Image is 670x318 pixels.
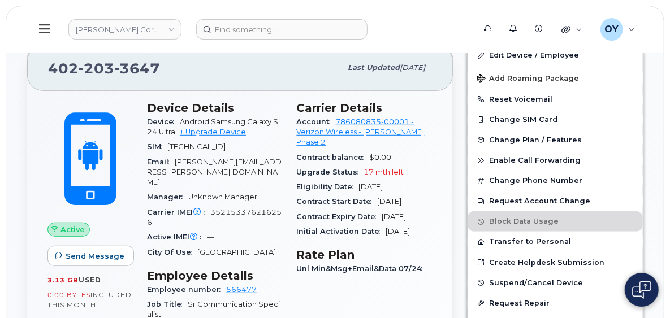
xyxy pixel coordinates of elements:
[468,232,643,252] button: Transfer to Personal
[66,251,124,262] span: Send Message
[297,248,433,262] h3: Rate Plan
[348,63,400,72] span: Last updated
[48,60,160,77] span: 402
[47,291,90,299] span: 0.00 Bytes
[147,101,283,115] h3: Device Details
[489,156,581,165] span: Enable Call Forwarding
[468,45,643,66] a: Edit Device / Employee
[147,208,282,226] span: 352153376216256
[468,191,643,211] button: Request Account Change
[378,197,402,206] span: [DATE]
[47,276,79,284] span: 3.13 GB
[297,197,378,206] span: Contract Start Date
[79,276,101,284] span: used
[370,153,392,162] span: $0.00
[477,74,579,85] span: Add Roaming Package
[297,264,429,273] span: Unl Min&Msg+Email&Data 07/24
[196,19,368,40] input: Find something...
[47,290,132,309] span: included this month
[297,153,370,162] span: Contract balance
[147,208,210,216] span: Carrier IMEI
[226,285,257,294] a: 566477
[297,117,336,126] span: Account
[147,193,188,201] span: Manager
[147,269,283,282] h3: Employee Details
[188,193,257,201] span: Unknown Manager
[554,18,590,41] div: Quicklinks
[386,227,410,236] span: [DATE]
[147,248,197,256] span: City Of Use
[60,224,85,235] span: Active
[197,248,276,256] span: [GEOGRAPHIC_DATA]
[489,136,582,144] span: Change Plan / Features
[114,60,160,77] span: 3647
[297,182,359,191] span: Eligibility Date
[147,233,207,241] span: Active IMEI
[297,227,386,236] span: Initial Activation Date
[468,273,643,293] button: Suspend/Cancel Device
[207,233,214,241] span: —
[489,278,583,287] span: Suspend/Cancel Device
[632,281,651,299] img: Open chat
[468,110,643,130] button: Change SIM Card
[468,211,643,232] button: Block Data Usage
[593,18,643,41] div: Oleg Yaschuk
[147,117,180,126] span: Device
[180,128,246,136] a: + Upgrade Device
[468,150,643,171] button: Enable Call Forwarding
[468,66,643,89] button: Add Roaming Package
[147,117,278,136] span: Android Samsung Galaxy S24 Ultra
[468,293,643,313] button: Request Repair
[468,171,643,191] button: Change Phone Number
[167,142,226,151] span: [TECHNICAL_ID]
[47,246,134,266] button: Send Message
[68,19,181,40] a: Kiewit Corporation
[468,252,643,273] a: Create Helpdesk Submission
[79,60,114,77] span: 203
[359,182,383,191] span: [DATE]
[297,101,433,115] h3: Carrier Details
[297,168,364,176] span: Upgrade Status
[468,130,643,150] button: Change Plan / Features
[297,212,382,221] span: Contract Expiry Date
[147,300,188,308] span: Job Title
[147,158,282,187] span: [PERSON_NAME][EMAIL_ADDRESS][PERSON_NAME][DOMAIN_NAME]
[604,23,619,36] span: OY
[147,285,226,294] span: Employee number
[297,117,425,147] a: 786080835-00001 - Verizon Wireless - [PERSON_NAME] Phase 2
[147,158,175,166] span: Email
[364,168,404,176] span: 17 mth left
[400,63,425,72] span: [DATE]
[468,89,643,110] button: Reset Voicemail
[147,142,167,151] span: SIM
[382,212,407,221] span: [DATE]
